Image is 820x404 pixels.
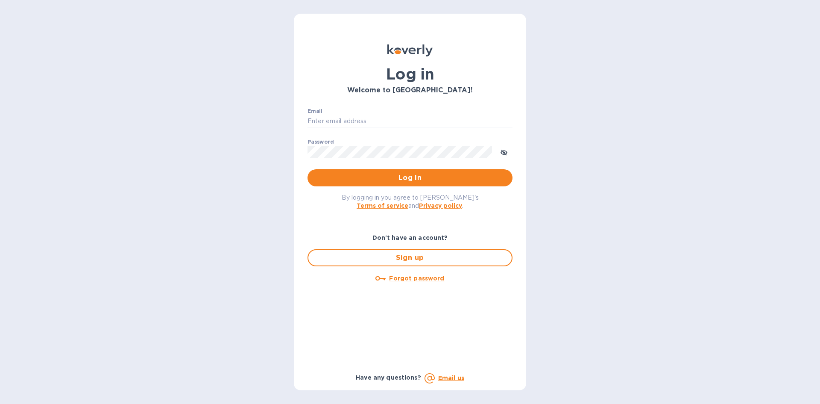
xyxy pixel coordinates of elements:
[307,65,512,83] h1: Log in
[419,202,462,209] a: Privacy policy
[389,275,444,282] u: Forgot password
[438,375,464,381] a: Email us
[307,115,512,128] input: Enter email address
[315,253,505,263] span: Sign up
[357,202,408,209] a: Terms of service
[307,139,334,144] label: Password
[495,143,512,160] button: toggle password visibility
[356,374,421,381] b: Have any questions?
[307,109,322,114] label: Email
[342,194,479,209] span: By logging in you agree to [PERSON_NAME]'s and .
[307,86,512,94] h3: Welcome to [GEOGRAPHIC_DATA]!
[307,169,512,186] button: Log in
[314,173,506,183] span: Log in
[387,44,433,56] img: Koverly
[307,249,512,266] button: Sign up
[372,234,448,241] b: Don't have an account?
